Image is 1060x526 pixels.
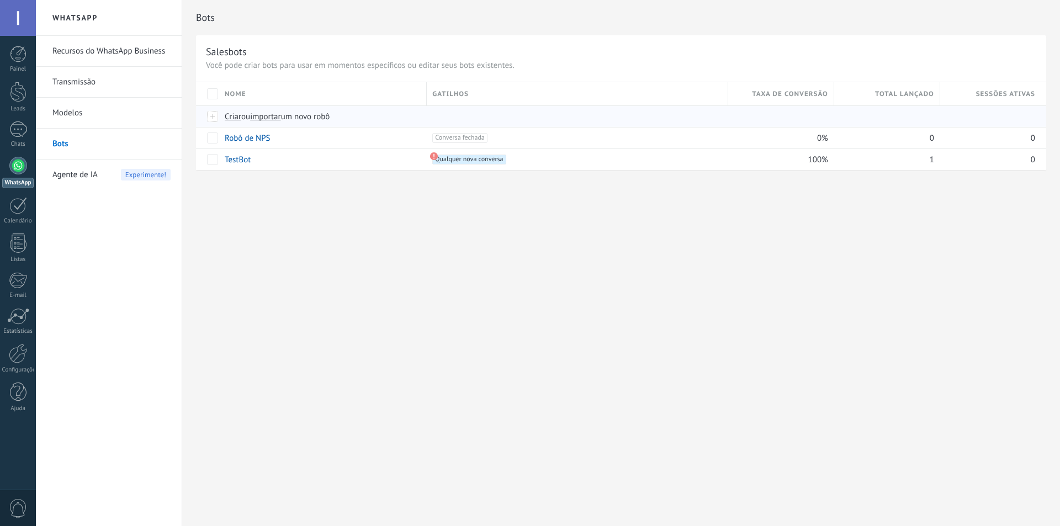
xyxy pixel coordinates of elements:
[52,36,171,67] a: Recursos do WhatsApp Business
[36,67,182,98] li: Transmissão
[196,7,1046,29] h2: Bots
[930,133,934,144] span: 0
[36,36,182,67] li: Recursos do WhatsApp Business
[52,98,171,129] a: Modelos
[36,129,182,160] li: Bots
[52,160,98,190] span: Agente de IA
[52,129,171,160] a: Bots
[940,106,1035,127] div: Bots
[432,89,469,99] span: Gatilhos
[121,169,171,180] span: Experimente!
[2,105,34,113] div: Leads
[808,155,828,165] span: 100%
[2,66,34,73] div: Painel
[930,155,934,165] span: 1
[2,366,34,374] div: Configurações
[241,111,250,122] span: ou
[728,127,829,148] div: 0%
[1031,133,1035,144] span: 0
[2,217,34,225] div: Calendário
[940,149,1035,170] div: 0
[875,89,934,99] span: Total lançado
[225,133,271,144] a: Robô de NPS
[1031,155,1035,165] span: 0
[52,67,171,98] a: Transmissão
[2,256,34,263] div: Listas
[225,89,246,99] span: Nome
[2,405,34,412] div: Ajuda
[52,160,171,190] a: Agente de IAExperimente!
[2,178,34,188] div: WhatsApp
[206,45,247,58] div: Salesbots
[432,155,506,164] span: Qualquer nova conversa
[834,106,935,127] div: Bots
[752,89,828,99] span: Taxa de conversão
[728,149,829,170] div: 100%
[834,149,935,170] div: 1
[940,127,1035,148] div: 0
[2,141,34,148] div: Chats
[36,98,182,129] li: Modelos
[432,133,487,143] span: Conversa fechada
[225,155,251,165] a: TestBot
[2,328,34,335] div: Estatísticas
[225,111,241,122] span: Criar
[976,89,1035,99] span: Sessões ativas
[834,127,935,148] div: 0
[250,111,281,122] span: importar
[2,292,34,299] div: E-mail
[817,133,828,144] span: 0%
[281,111,330,122] span: um novo robô
[36,160,182,190] li: Agente de IA
[206,60,1036,71] p: Você pode criar bots para usar em momentos específicos ou editar seus bots existentes.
